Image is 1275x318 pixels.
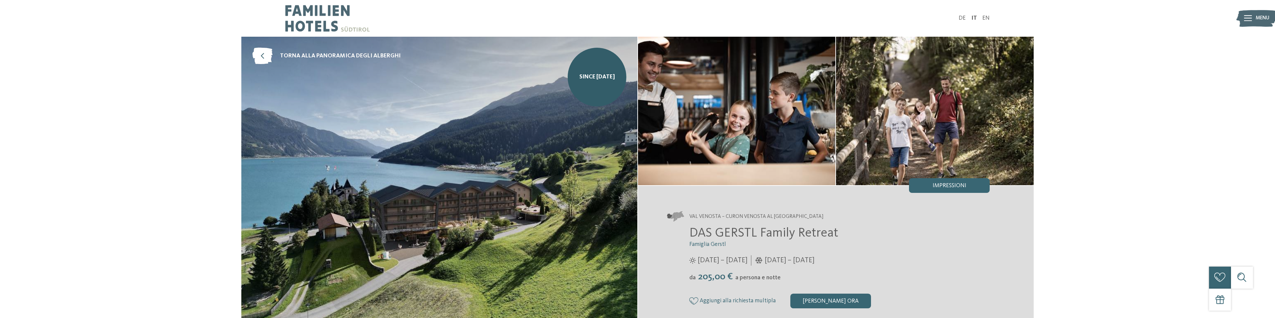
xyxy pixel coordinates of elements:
[755,257,763,264] i: Orari d'apertura inverno
[638,37,836,185] img: Una vacanza di relax in un family hotel in Val Venosta
[790,294,871,308] div: [PERSON_NAME] ora
[959,15,966,21] a: DE
[689,257,696,264] i: Orari d'apertura estate
[689,275,696,281] span: da
[735,275,781,281] span: a persona e notte
[698,255,747,266] span: [DATE] – [DATE]
[689,227,838,240] span: DAS GERSTL Family Retreat
[982,15,990,21] a: EN
[689,213,823,221] span: Val Venosta – Curon Venosta al [GEOGRAPHIC_DATA]
[1256,15,1269,22] span: Menu
[252,48,401,64] a: torna alla panoramica degli alberghi
[933,183,966,189] span: Impressioni
[689,242,726,247] span: Famiglia Gerstl
[696,272,735,282] span: 205,00 €
[971,15,977,21] a: IT
[836,37,1034,185] img: Una vacanza di relax in un family hotel in Val Venosta
[280,52,401,60] span: torna alla panoramica degli alberghi
[579,73,615,81] span: SINCE [DATE]
[700,298,776,304] span: Aggiungi alla richiesta multipla
[765,255,814,266] span: [DATE] – [DATE]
